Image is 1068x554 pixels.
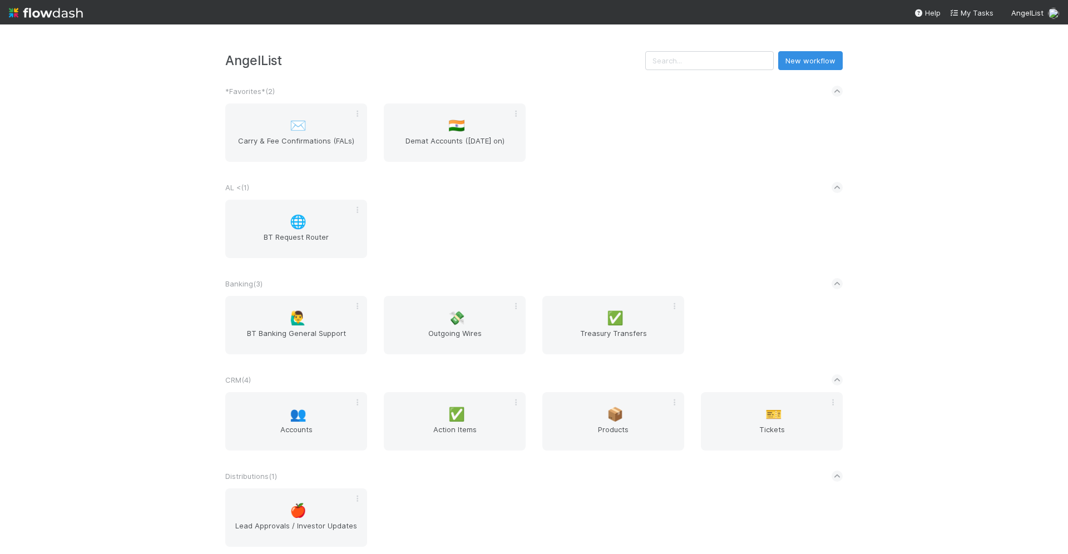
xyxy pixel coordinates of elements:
[225,296,367,354] a: 🙋‍♂️BT Banking General Support
[230,520,363,542] span: Lead Approvals / Investor Updates
[448,311,465,325] span: 💸
[384,296,526,354] a: 💸Outgoing Wires
[388,328,521,350] span: Outgoing Wires
[290,311,306,325] span: 🙋‍♂️
[225,488,367,547] a: 🍎Lead Approvals / Investor Updates
[9,3,83,22] img: logo-inverted-e16ddd16eac7371096b0.svg
[448,407,465,422] span: ✅
[607,311,624,325] span: ✅
[388,424,521,446] span: Action Items
[384,103,526,162] a: 🇮🇳Demat Accounts ([DATE] on)
[542,296,684,354] a: ✅Treasury Transfers
[225,472,277,481] span: Distributions ( 1 )
[1048,8,1059,19] img: avatar_c597f508-4d28-4c7c-92e0-bd2d0d338f8e.png
[225,279,263,288] span: Banking ( 3 )
[290,407,306,422] span: 👥
[1011,8,1044,17] span: AngelList
[542,392,684,451] a: 📦Products
[225,87,275,96] span: *Favorites* ( 2 )
[230,135,363,157] span: Carry & Fee Confirmations (FALs)
[225,392,367,451] a: 👥Accounts
[705,424,838,446] span: Tickets
[290,503,306,518] span: 🍎
[914,7,941,18] div: Help
[701,392,843,451] a: 🎫Tickets
[547,328,680,350] span: Treasury Transfers
[290,215,306,229] span: 🌐
[778,51,843,70] button: New workflow
[607,407,624,422] span: 📦
[225,103,367,162] a: ✉️Carry & Fee Confirmations (FALs)
[290,118,306,133] span: ✉️
[225,375,251,384] span: CRM ( 4 )
[225,183,249,192] span: AL < ( 1 )
[547,424,680,446] span: Products
[388,135,521,157] span: Demat Accounts ([DATE] on)
[230,328,363,350] span: BT Banking General Support
[225,53,645,68] h3: AngelList
[950,8,993,17] span: My Tasks
[230,231,363,254] span: BT Request Router
[225,200,367,258] a: 🌐BT Request Router
[950,7,993,18] a: My Tasks
[765,407,782,422] span: 🎫
[384,392,526,451] a: ✅Action Items
[448,118,465,133] span: 🇮🇳
[230,424,363,446] span: Accounts
[645,51,774,70] input: Search...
